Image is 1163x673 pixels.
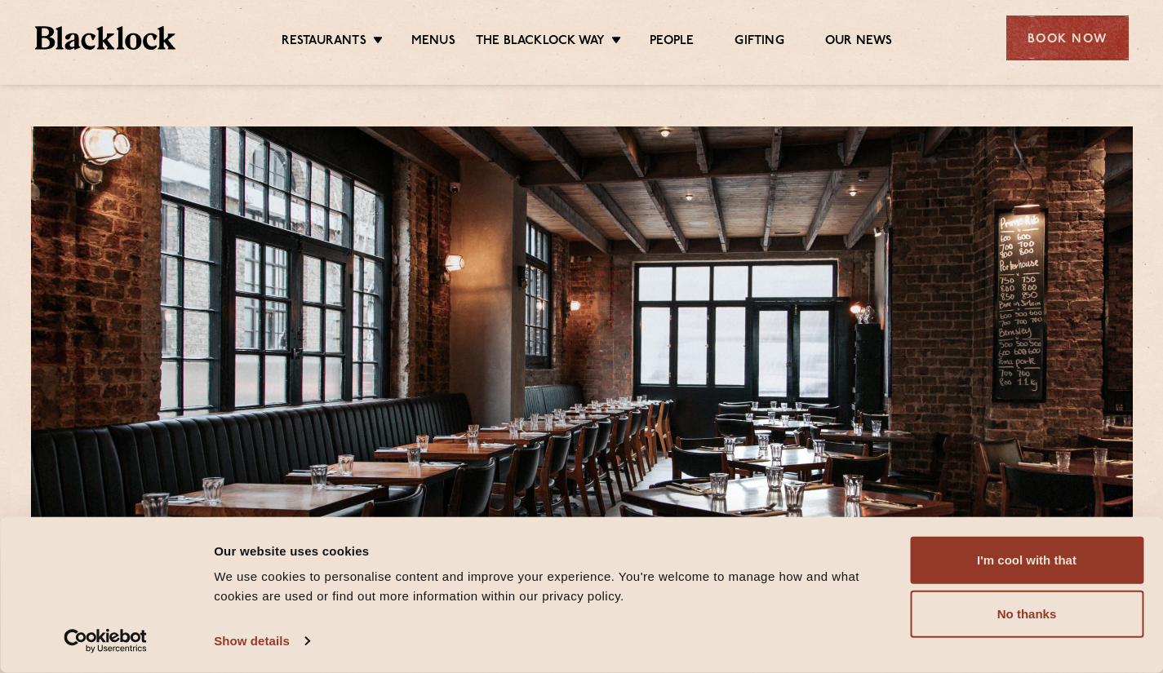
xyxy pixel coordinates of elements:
[476,33,605,51] a: The Blacklock Way
[214,567,891,606] div: We use cookies to personalise content and improve your experience. You're welcome to manage how a...
[650,33,694,51] a: People
[1006,15,1129,60] div: Book Now
[910,537,1143,584] button: I'm cool with that
[34,629,177,653] a: Usercentrics Cookiebot - opens in a new window
[825,33,893,51] a: Our News
[35,26,176,50] img: BL_Textured_Logo-footer-cropped.svg
[910,591,1143,638] button: No thanks
[214,541,891,560] div: Our website uses cookies
[282,33,366,51] a: Restaurants
[411,33,455,51] a: Menus
[735,33,783,51] a: Gifting
[214,629,309,653] a: Show details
